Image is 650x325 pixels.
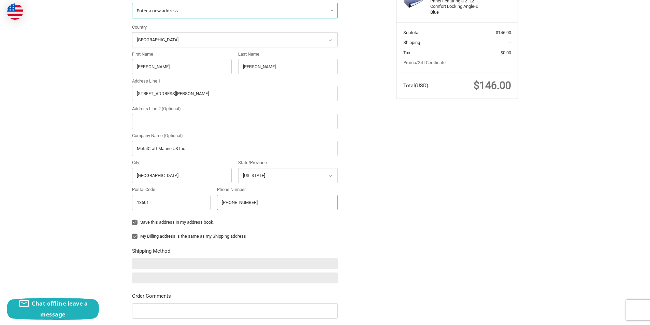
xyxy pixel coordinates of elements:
label: Save this address in my address book. [132,220,338,225]
button: Chat offline leave a message [7,298,99,320]
label: Address Line 1 [132,78,338,85]
img: duty and tax information for United States [7,3,23,20]
label: Address Line 2 [132,105,338,112]
span: Shipping [403,40,420,45]
label: Last Name [238,51,338,58]
label: Country [132,24,338,31]
span: Total (USD) [403,83,428,89]
label: Postal Code [132,186,211,193]
label: City [132,159,232,166]
span: $146.00 [474,79,511,91]
label: My Billing address is the same as my Shipping address [132,234,338,239]
label: State/Province [238,159,338,166]
small: (Optional) [164,133,183,138]
a: Promo/Gift Certificate [403,60,446,65]
legend: Shipping Method [132,247,170,258]
label: Phone Number [217,186,338,193]
label: Company Name [132,132,338,139]
span: $146.00 [496,30,511,35]
small: (Optional) [162,106,181,111]
a: Enter or select a different address [132,3,338,18]
span: $0.00 [501,50,511,55]
span: Subtotal [403,30,419,35]
span: Chat offline leave a message [32,300,88,318]
label: First Name [132,51,232,58]
span: Tax [403,50,410,55]
span: Enter a new address [137,8,178,14]
span: -- [508,40,511,45]
legend: Order Comments [132,292,171,303]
